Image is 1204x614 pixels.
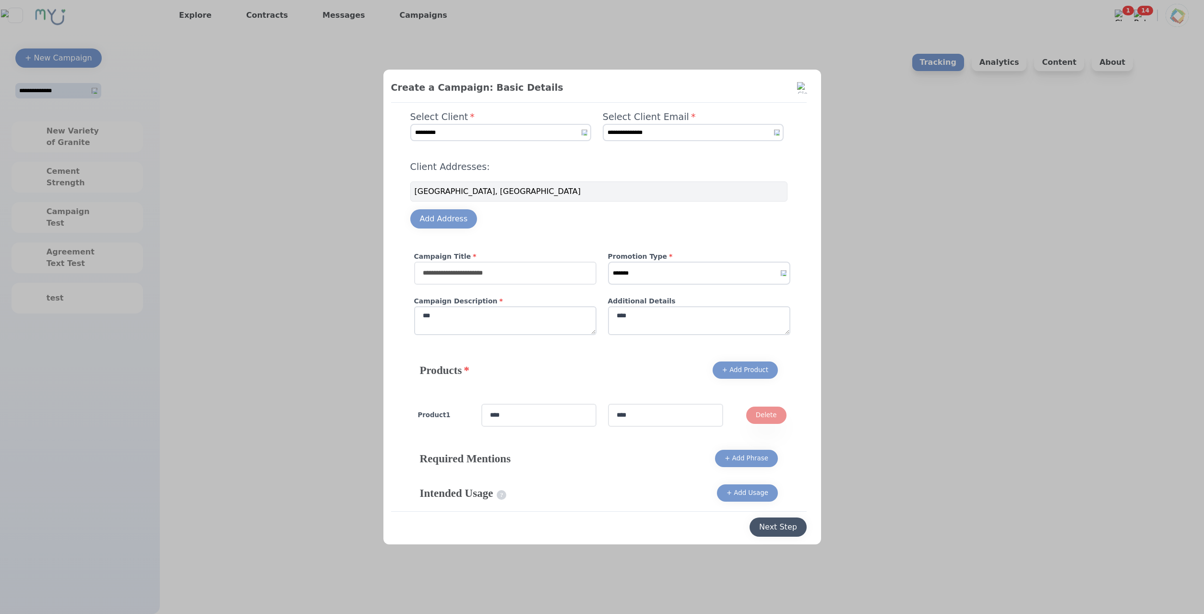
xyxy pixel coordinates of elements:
[717,484,778,502] button: + Add Usage
[410,160,787,174] h4: Client Addresses:
[727,488,768,498] div: + Add Usage
[603,110,784,124] h4: Select Client Email
[414,252,596,262] h4: Campaign Title
[750,518,807,537] button: Next Step
[420,362,469,378] h4: Products
[713,361,778,379] button: + Add Product
[410,110,591,124] h4: Select Client
[410,209,477,229] button: Add Address
[715,450,778,467] button: + Add Phrase
[797,82,809,94] img: Close
[608,252,790,262] h4: Promotion Type
[410,181,787,202] div: [GEOGRAPHIC_DATA], [GEOGRAPHIC_DATA]
[497,490,506,500] span: ?
[420,485,507,501] h4: Intended Usage
[725,454,768,463] div: + Add Phrase
[420,213,468,225] div: Add Address
[722,365,768,375] div: + Add Product
[608,296,790,306] h4: Additional Details
[759,521,797,533] div: Next Step
[756,410,777,420] div: Delete
[418,410,470,420] h4: Product 1
[391,81,807,95] h2: Create a Campaign: Basic Details
[746,407,787,424] button: Delete
[420,451,511,466] h4: Required Mentions
[414,296,596,306] h4: Campaign Description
